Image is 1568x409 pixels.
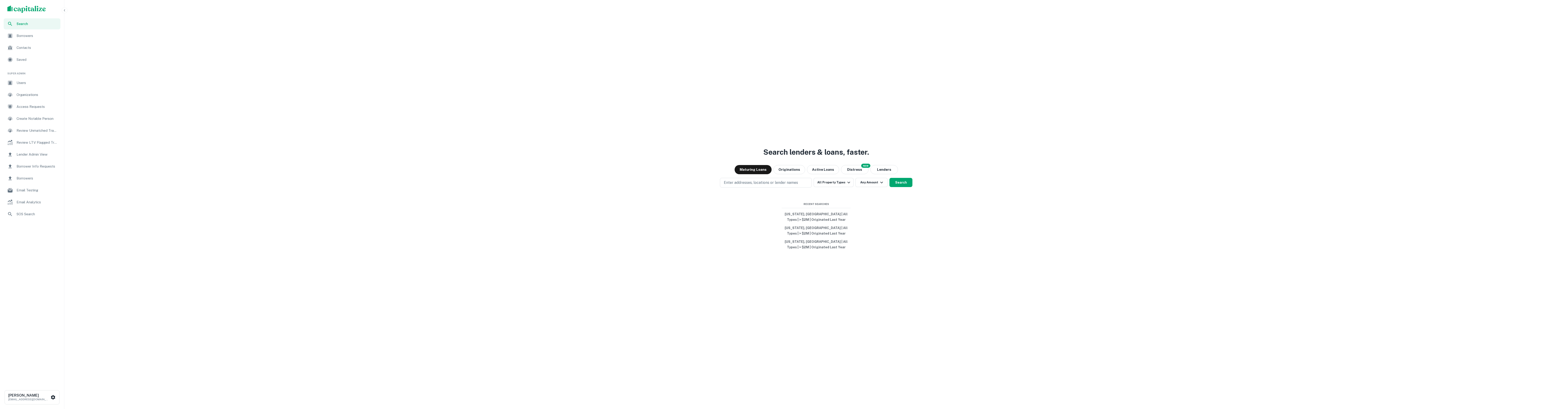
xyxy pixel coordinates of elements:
button: Active Loans [807,165,839,174]
span: Users [17,80,58,86]
span: SOS Search [17,211,58,217]
button: Any Amount [855,178,888,187]
button: Lenders [870,165,898,174]
span: Create Notable Person [17,116,58,121]
a: Borrower Info Requests [4,161,60,172]
button: [US_STATE], [GEOGRAPHIC_DATA] | All Types | > $2M | Originated Last Year [782,210,851,224]
button: Search [889,178,912,187]
a: Email Testing [4,185,60,196]
a: Review Unmatched Transactions [4,125,60,136]
a: Borrowers [4,173,60,184]
a: Contacts [4,42,60,53]
a: Users [4,77,60,88]
span: Contacts [17,45,58,50]
span: Access Requests [17,104,58,109]
button: Search distressed loans with lien and other non-mortgage details. [841,165,869,174]
img: capitalize-logo.png [7,6,46,13]
a: Access Requests [4,101,60,112]
span: Lender Admin View [17,152,58,157]
button: [US_STATE], [GEOGRAPHIC_DATA] | All Types | > $2M | Originated Last Year [782,224,851,238]
span: Borrower Info Requests [17,164,58,169]
a: Lender Admin View [4,149,60,160]
span: Organizations [17,92,58,98]
span: Saved [17,57,58,62]
button: Maturing Loans [735,165,772,174]
a: SOS Search [4,209,60,220]
li: Super Admin [4,66,60,77]
button: All Property Types [814,178,854,187]
a: Create Notable Person [4,113,60,124]
p: [EMAIL_ADDRESS][DOMAIN_NAME] [8,397,50,401]
iframe: Chat Widget [1545,372,1568,394]
span: Review Unmatched Transactions [17,128,58,133]
span: Borrowers [17,176,58,181]
h6: [PERSON_NAME] [8,394,50,397]
span: Email Analytics [17,199,58,205]
span: Search [17,21,58,26]
div: NEW [861,164,870,168]
span: Recent Searches [782,202,851,206]
a: Review LTV Flagged Transactions [4,137,60,148]
button: Originations [773,165,805,174]
span: Email Testing [17,188,58,193]
h3: Search lenders & loans, faster. [763,147,869,158]
a: Search [4,18,60,29]
a: Organizations [4,89,60,100]
a: Borrowers [4,30,60,41]
p: Enter addresses, locations or lender names [724,180,798,185]
span: Review LTV Flagged Transactions [17,140,58,145]
span: Borrowers [17,33,58,39]
button: [PERSON_NAME][EMAIL_ADDRESS][DOMAIN_NAME] [5,390,59,404]
button: Enter addresses, locations or lender names [720,178,812,188]
button: [US_STATE], [GEOGRAPHIC_DATA] | All Types | > $2M | Originated Last Year [782,238,851,251]
a: Saved [4,54,60,65]
a: Email Analytics [4,197,60,208]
